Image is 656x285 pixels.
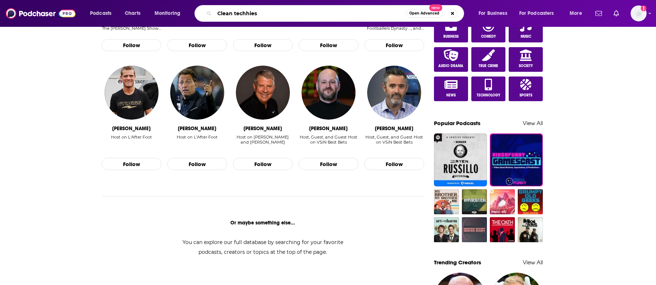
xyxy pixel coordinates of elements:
[104,66,158,119] img: Jerome Rothen
[519,8,554,18] span: For Podcasters
[490,133,543,186] img: Kinda Funny Gamescast: Video Game Podcast
[520,93,532,98] span: Sports
[471,77,505,101] a: Technology
[177,135,218,140] div: Host on L'After Foot
[479,64,498,68] span: True Crime
[155,8,180,18] span: Monitoring
[167,158,227,170] button: Follow
[233,135,293,150] div: Host on Jones and Keefe
[523,259,543,266] a: View All
[309,125,348,132] div: Wes Reynolds
[521,34,531,39] span: Music
[462,217,487,242] img: Watch Diary
[477,93,500,98] span: Technology
[149,8,190,19] button: open menu
[170,66,224,119] img: Daniel Riolo
[518,189,543,214] img: Grumpy Old Geeks
[479,8,507,18] span: For Business
[302,66,355,119] img: Wes Reynolds
[490,189,515,214] img: Reply All
[364,135,424,145] div: Host, Guest, and Guest Host on VSiN Best Bets
[509,18,543,42] a: Music
[523,120,543,127] a: View All
[434,47,468,72] a: Audio Drama
[434,18,468,42] a: Business
[570,8,582,18] span: More
[111,135,152,140] div: Host on L'After Foot
[631,5,647,21] button: Show profile menu
[462,189,487,214] img: Hypercritical
[443,34,459,39] span: Business
[434,120,480,127] a: Popular Podcasts
[233,39,293,51] button: Follow
[631,5,647,21] span: Logged in as inkhouseNYC
[519,64,533,68] span: Society
[364,158,424,170] button: Follow
[471,18,505,42] a: Comedy
[364,39,424,51] button: Follow
[509,47,543,72] a: Society
[434,259,481,266] a: Trending Creators
[509,77,543,101] a: Sports
[518,217,543,242] img: Million Dollaz Worth Of Game
[409,12,439,15] span: Open Advanced
[201,5,471,22] div: Search podcasts, credits, & more...
[611,7,622,20] a: Show notifications dropdown
[438,64,463,68] span: Audio Drama
[481,34,496,39] span: Comedy
[177,135,218,150] div: Host on L'After Foot
[111,135,152,150] div: Host on L'After Foot
[299,158,358,170] button: Follow
[102,220,424,226] div: Or maybe something else...
[406,9,443,18] button: Open AdvancedNew
[434,77,468,101] a: News
[593,7,605,20] a: Show notifications dropdown
[214,8,406,19] input: Search podcasts, credits, & more...
[90,8,111,18] span: Podcasts
[167,39,227,51] button: Follow
[434,189,459,214] img: My Brother, My Brother And Me
[490,217,515,242] img: The Oath with Chuck Rosenberg
[125,8,140,18] span: Charts
[429,4,442,11] span: New
[173,237,352,257] div: You can explore our full database by searching for your favorite podcasts, creators or topics at ...
[236,66,290,119] img: Dale Arnold
[434,217,459,242] img: The Art of Charm
[243,125,282,132] div: Dale Arnold
[112,125,151,132] div: Jerome Rothen
[514,8,565,19] button: open menu
[233,135,293,145] div: Host on [PERSON_NAME] and [PERSON_NAME]
[367,66,421,119] img: Dave Ross
[299,135,358,150] div: Host, Guest, and Guest Host on VSiN Best Bets
[473,8,516,19] button: open menu
[631,5,647,21] img: User Profile
[102,39,161,51] button: Follow
[102,158,161,170] button: Follow
[299,39,358,51] button: Follow
[233,158,293,170] button: Follow
[565,8,591,19] button: open menu
[299,135,358,145] div: Host, Guest, and Guest Host on VSiN Best Bets
[471,47,505,72] a: True Crime
[6,7,75,20] img: Podchaser - Follow, Share and Rate Podcasts
[446,93,456,98] span: News
[364,135,424,150] div: Host, Guest, and Guest Host on VSiN Best Bets
[641,5,647,11] svg: Add a profile image
[434,133,487,186] img: The Ryen Russillo Podcast
[178,125,216,132] div: Daniel Riolo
